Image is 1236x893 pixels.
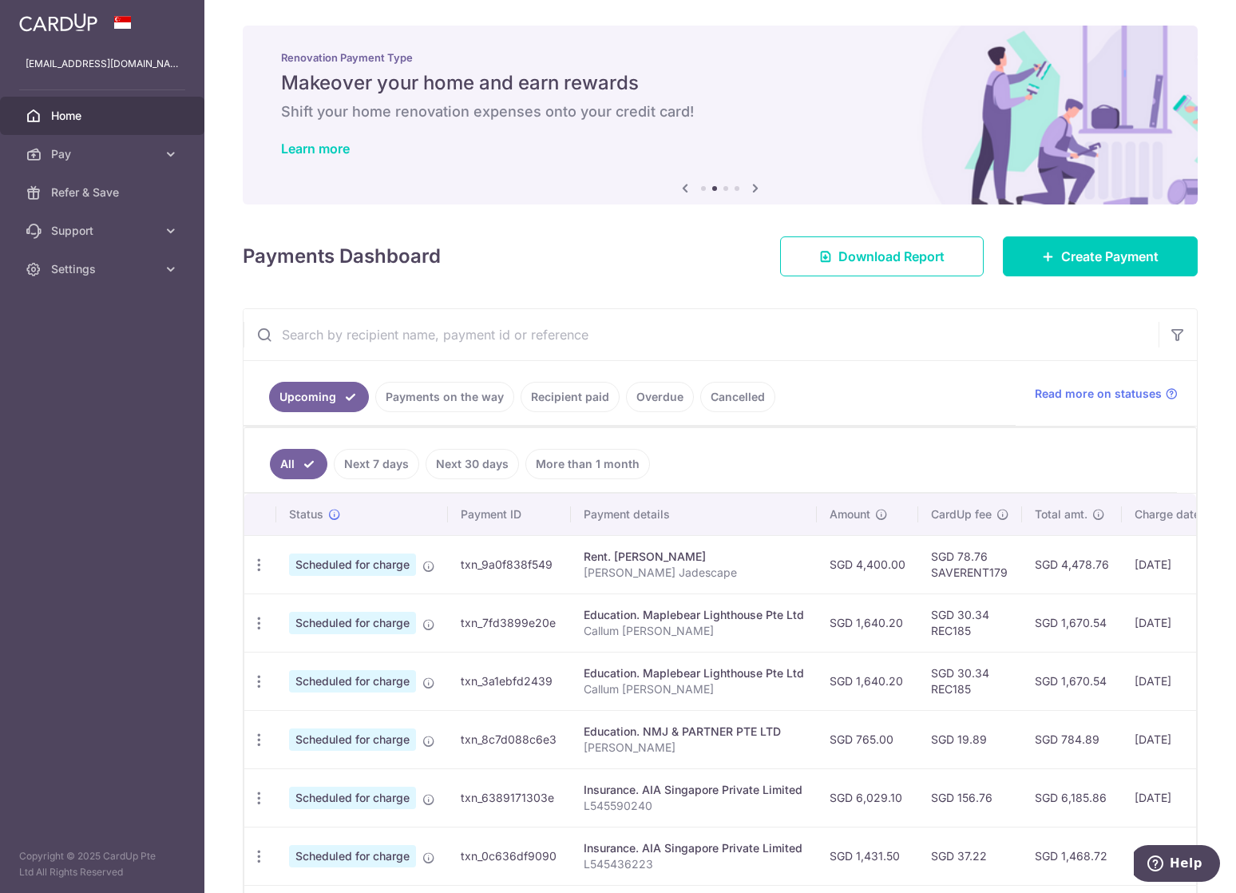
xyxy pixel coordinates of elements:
p: Callum [PERSON_NAME] [584,623,804,639]
td: SGD 1,640.20 [817,652,918,710]
span: Charge date [1135,506,1200,522]
td: [DATE] [1122,710,1230,768]
td: txn_0c636df9090 [448,827,571,885]
td: [DATE] [1122,652,1230,710]
a: Read more on statuses [1035,386,1178,402]
td: [DATE] [1122,535,1230,593]
p: L545436223 [584,856,804,872]
a: More than 1 month [525,449,650,479]
img: CardUp [19,13,97,32]
th: Payment ID [448,494,571,535]
a: Cancelled [700,382,775,412]
a: Payments on the way [375,382,514,412]
a: All [270,449,327,479]
td: SGD 784.89 [1022,710,1122,768]
td: SGD 1,431.50 [817,827,918,885]
span: Read more on statuses [1035,386,1162,402]
span: Support [51,223,156,239]
div: Insurance. AIA Singapore Private Limited [584,840,804,856]
span: Status [289,506,323,522]
div: Rent. [PERSON_NAME] [584,549,804,565]
span: Scheduled for charge [289,612,416,634]
span: Total amt. [1035,506,1087,522]
a: Learn more [281,141,350,157]
td: SGD 30.34 REC185 [918,652,1022,710]
div: Education. Maplebear Lighthouse Pte Ltd [584,607,804,623]
td: SGD 4,400.00 [817,535,918,593]
th: Payment details [571,494,817,535]
td: txn_8c7d088c6e3 [448,710,571,768]
span: Scheduled for charge [289,554,416,576]
a: Recipient paid [521,382,620,412]
td: txn_7fd3899e20e [448,593,571,652]
td: txn_6389171303e [448,768,571,827]
td: SGD 765.00 [817,710,918,768]
td: SGD 1,670.54 [1022,652,1122,710]
p: [PERSON_NAME] Jadescape [584,565,804,581]
td: SGD 6,029.10 [817,768,918,827]
td: [DATE] [1122,768,1230,827]
iframe: Opens a widget where you can find more information [1134,845,1220,885]
p: Renovation Payment Type [281,51,1159,64]
span: Scheduled for charge [289,728,416,751]
td: SGD 156.76 [918,768,1022,827]
td: txn_9a0f838f549 [448,535,571,593]
span: Scheduled for charge [289,787,416,809]
td: SGD 37.22 [918,827,1022,885]
span: Download Report [838,247,945,266]
p: Callum [PERSON_NAME] [584,681,804,697]
td: SGD 78.76 SAVERENT179 [918,535,1022,593]
a: Download Report [780,236,984,276]
h5: Makeover your home and earn rewards [281,70,1159,96]
p: L545590240 [584,798,804,814]
td: SGD 30.34 REC185 [918,593,1022,652]
td: SGD 6,185.86 [1022,768,1122,827]
td: [DATE] [1122,593,1230,652]
a: Next 30 days [426,449,519,479]
a: Next 7 days [334,449,419,479]
td: [DATE] [1122,827,1230,885]
td: SGD 1,468.72 [1022,827,1122,885]
div: Education. NMJ & PARTNER PTE LTD [584,724,804,740]
p: [PERSON_NAME] [584,740,804,756]
span: CardUp fee [931,506,992,522]
h6: Shift your home renovation expenses onto your credit card! [281,102,1159,121]
span: Amount [830,506,870,522]
div: Insurance. AIA Singapore Private Limited [584,782,804,798]
input: Search by recipient name, payment id or reference [244,309,1159,360]
td: SGD 1,640.20 [817,593,918,652]
a: Overdue [626,382,694,412]
td: SGD 19.89 [918,710,1022,768]
td: SGD 1,670.54 [1022,593,1122,652]
h4: Payments Dashboard [243,242,441,271]
span: Scheduled for charge [289,845,416,867]
span: Home [51,108,156,124]
td: SGD 4,478.76 [1022,535,1122,593]
img: Renovation banner [243,26,1198,204]
span: Create Payment [1061,247,1159,266]
p: [EMAIL_ADDRESS][DOMAIN_NAME] [26,56,179,72]
div: Education. Maplebear Lighthouse Pte Ltd [584,665,804,681]
span: Refer & Save [51,185,156,200]
span: Scheduled for charge [289,670,416,693]
td: txn_3a1ebfd2439 [448,652,571,710]
span: Pay [51,146,156,162]
a: Upcoming [269,382,369,412]
span: Settings [51,261,156,277]
a: Create Payment [1003,236,1198,276]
